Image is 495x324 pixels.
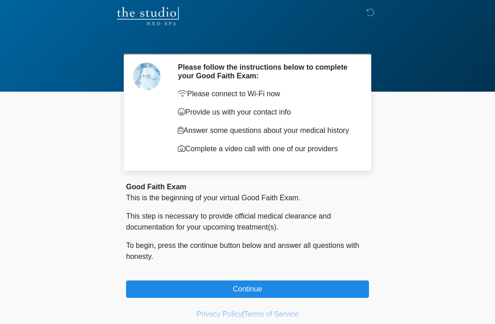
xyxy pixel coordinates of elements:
[178,125,355,136] p: Answer some questions about your medical history
[126,240,369,262] p: To begin, press the continue button below and answer all questions with honesty.
[242,310,244,318] a: |
[178,88,355,99] p: Please connect to Wi-Fi now
[126,181,369,192] div: Good Faith Exam
[178,143,355,154] p: Complete a video call with one of our providers
[117,7,179,25] img: The Studio Med Spa Logo
[126,280,369,298] button: Continue
[197,310,242,318] a: Privacy Policy
[119,33,376,50] h1: ‎ ‎
[133,63,160,90] img: Agent Avatar
[244,310,298,318] a: Terms of Service
[126,192,369,203] p: This is the beginning of your virtual Good Faith Exam.
[178,107,355,118] p: Provide us with your contact info
[178,63,355,80] h2: Please follow the instructions below to complete your Good Faith Exam:
[126,211,369,233] p: This step is necessary to provide official medical clearance and documentation for your upcoming ...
